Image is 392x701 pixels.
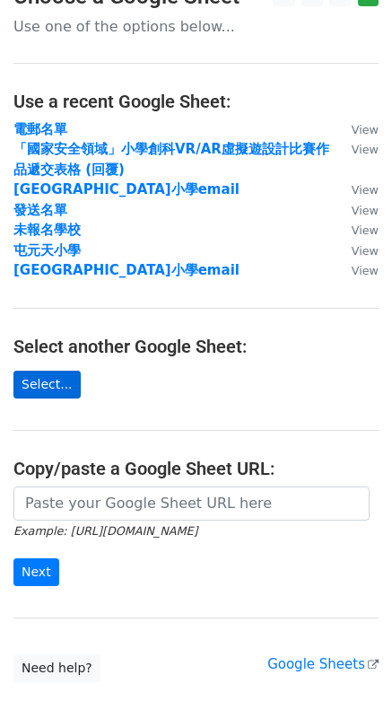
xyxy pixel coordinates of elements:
p: Use one of the options below... [13,17,379,36]
a: Need help? [13,654,100,682]
a: 「國家安全領域」小學創科VR/AR虛擬遊設計比賽作品遞交表格 (回覆) [13,141,329,178]
a: Select... [13,371,81,399]
a: 屯元天小學 [13,242,81,258]
a: View [334,222,379,238]
input: Next [13,558,59,586]
h4: Select another Google Sheet: [13,336,379,357]
div: 聊天小工具 [302,615,392,701]
small: View [352,143,379,156]
h4: Use a recent Google Sheet: [13,91,379,112]
a: View [334,202,379,218]
a: [GEOGRAPHIC_DATA]小學email [13,181,240,197]
input: Paste your Google Sheet URL here [13,486,370,521]
h4: Copy/paste a Google Sheet URL: [13,458,379,479]
a: View [334,121,379,137]
a: 電郵名單 [13,121,67,137]
small: View [352,223,379,237]
a: 未報名學校 [13,222,81,238]
a: View [334,181,379,197]
small: View [352,264,379,277]
a: View [334,141,379,157]
iframe: Chat Widget [302,615,392,701]
small: View [352,183,379,197]
a: View [334,262,379,278]
small: View [352,123,379,136]
a: Google Sheets [267,656,379,672]
small: Example: [URL][DOMAIN_NAME] [13,524,197,538]
a: [GEOGRAPHIC_DATA]小學email [13,262,240,278]
small: View [352,204,379,217]
a: View [334,242,379,258]
small: View [352,244,379,258]
a: 發送名單 [13,202,67,218]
